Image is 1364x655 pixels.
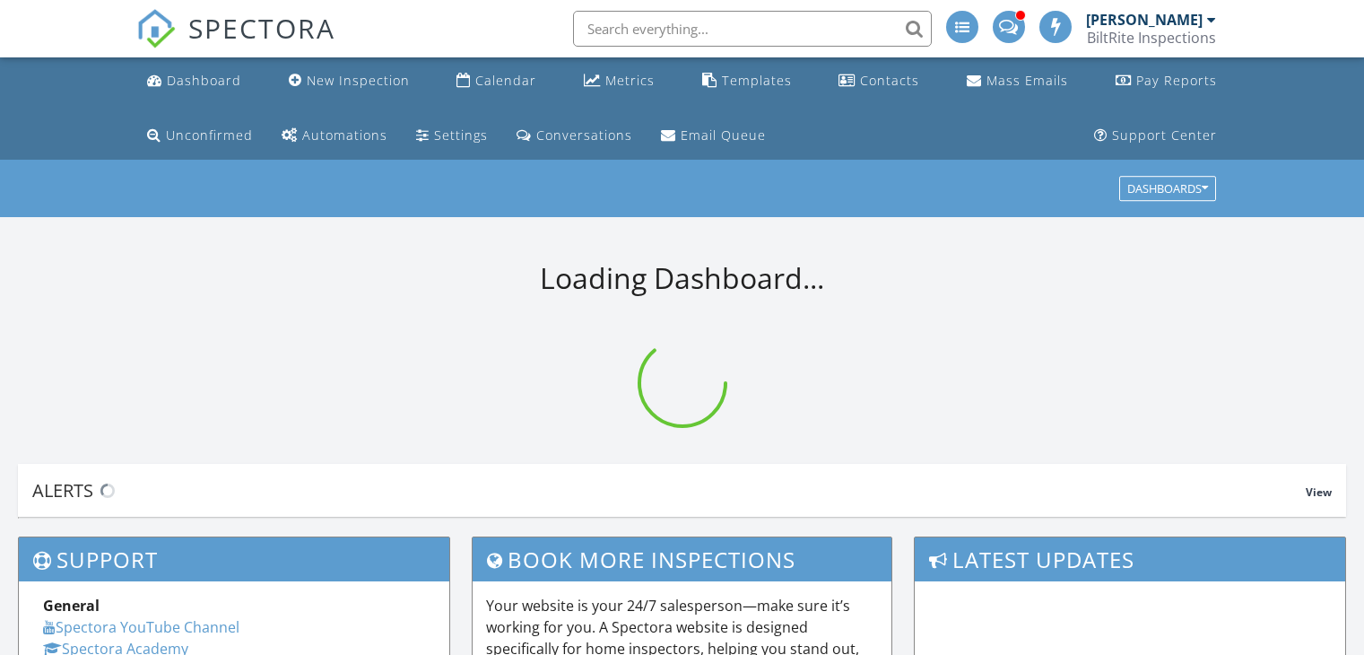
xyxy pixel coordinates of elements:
[860,72,919,89] div: Contacts
[1108,65,1224,98] a: Pay Reports
[509,119,639,153] a: Conversations
[605,72,655,89] div: Metrics
[274,119,395,153] a: Automations (Advanced)
[140,65,248,98] a: Dashboard
[1087,119,1224,153] a: Support Center
[43,617,239,637] a: Spectora YouTube Channel
[166,127,253,144] div: Unconfirmed
[136,9,176,48] img: The Best Home Inspection Software - Spectora
[140,119,260,153] a: Unconfirmed
[960,65,1075,98] a: Mass Emails
[722,72,792,89] div: Templates
[32,478,1306,502] div: Alerts
[1136,72,1217,89] div: Pay Reports
[1086,11,1203,29] div: [PERSON_NAME]
[1112,127,1217,144] div: Support Center
[1306,485,1332,500] span: View
[282,65,417,98] a: New Inspection
[1119,177,1216,202] button: Dashboards
[473,537,892,581] h3: Book More Inspections
[915,537,1345,581] h3: Latest Updates
[307,72,410,89] div: New Inspection
[831,65,926,98] a: Contacts
[577,65,662,98] a: Metrics
[434,127,488,144] div: Settings
[302,127,387,144] div: Automations
[986,72,1068,89] div: Mass Emails
[136,24,335,62] a: SPECTORA
[1087,29,1216,47] div: BiltRite Inspections
[19,537,449,581] h3: Support
[536,127,632,144] div: Conversations
[573,11,932,47] input: Search everything...
[188,9,335,47] span: SPECTORA
[654,119,773,153] a: Email Queue
[43,596,100,616] strong: General
[449,65,543,98] a: Calendar
[681,127,766,144] div: Email Queue
[1127,183,1208,196] div: Dashboards
[695,65,799,98] a: Templates
[167,72,241,89] div: Dashboard
[475,72,536,89] div: Calendar
[409,119,495,153] a: Settings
